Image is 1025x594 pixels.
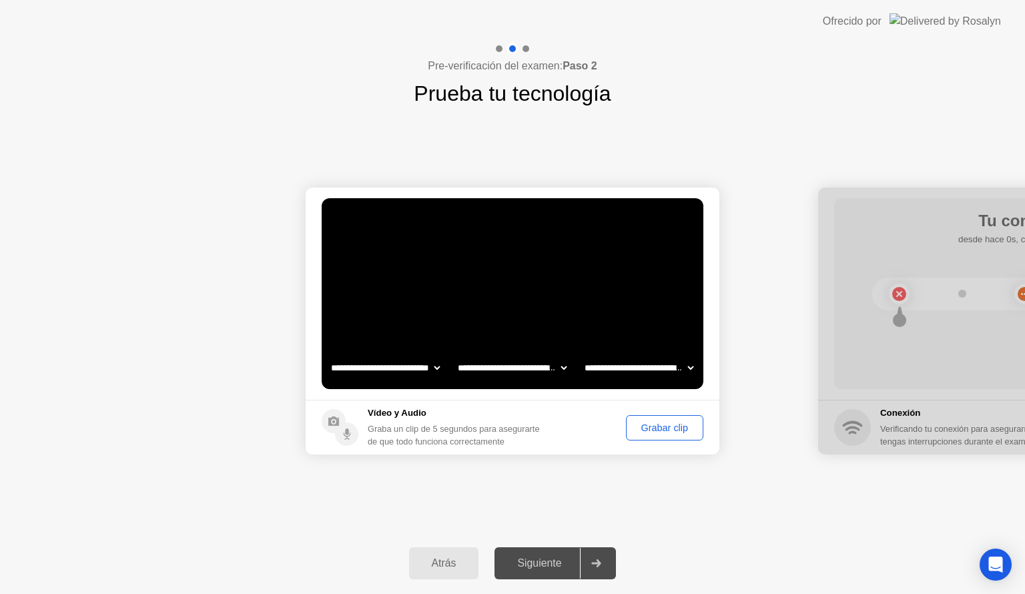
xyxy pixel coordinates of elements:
[582,354,696,381] select: Available microphones
[368,422,546,448] div: Graba un clip de 5 segundos para asegurarte de que todo funciona correctamente
[413,557,475,569] div: Atrás
[409,547,479,579] button: Atrás
[328,354,442,381] select: Available cameras
[368,406,546,420] h5: Vídeo y Audio
[428,58,597,74] h4: Pre-verificación del examen:
[563,60,597,71] b: Paso 2
[890,13,1001,29] img: Delivered by Rosalyn
[823,13,882,29] div: Ofrecido por
[494,547,616,579] button: Siguiente
[626,415,703,440] button: Grabar clip
[455,354,569,381] select: Available speakers
[631,422,699,433] div: Grabar clip
[980,549,1012,581] div: Open Intercom Messenger
[498,557,580,569] div: Siguiente
[414,77,611,109] h1: Prueba tu tecnología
